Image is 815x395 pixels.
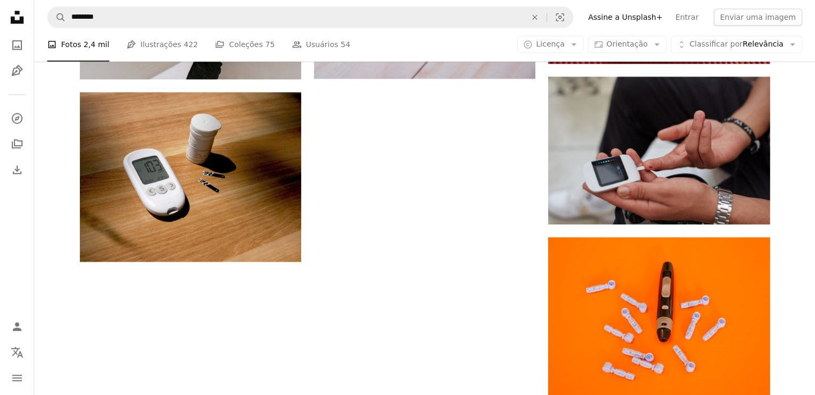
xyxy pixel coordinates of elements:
[6,133,28,155] a: Coleções
[547,7,573,27] button: Pesquisa visual
[80,172,301,181] a: um termômetro, comprimidos e uma garrafa sobre uma mesa
[536,40,564,49] span: Licença
[341,39,350,51] span: 54
[6,60,28,81] a: Ilustrações
[6,159,28,180] a: Histórico de downloads
[523,7,547,27] button: Limpar
[80,92,301,262] img: um termômetro, comprimidos e uma garrafa sobre uma mesa
[607,40,648,49] span: Orientação
[184,39,198,51] span: 422
[548,77,769,224] img: um teste de glicose no sangue de uma pessoa usando glicosímetro
[6,341,28,363] button: Idioma
[690,40,743,49] span: Classificar por
[6,367,28,389] button: Menu
[671,36,802,54] button: Classificar porRelevância
[582,9,669,26] a: Assine a Unsplash+
[669,9,705,26] a: Entrar
[6,6,28,30] a: Início — Unsplash
[126,28,198,62] a: Ilustrações 422
[6,316,28,337] a: Entrar / Cadastrar-se
[48,7,66,27] button: Pesquise na Unsplash
[215,28,274,62] a: Coleções 75
[714,9,802,26] button: Enviar uma imagem
[265,39,275,51] span: 75
[6,34,28,56] a: Fotos
[292,28,350,62] a: Usuários 54
[690,40,783,50] span: Relevância
[517,36,583,54] button: Licença
[588,36,667,54] button: Orientação
[47,6,573,28] form: Pesquise conteúdo visual em todo o site
[548,315,769,324] a: brinquedo da nave espacial preto e laranja
[548,145,769,155] a: um teste de glicose no sangue de uma pessoa usando glicosímetro
[6,108,28,129] a: Explorar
